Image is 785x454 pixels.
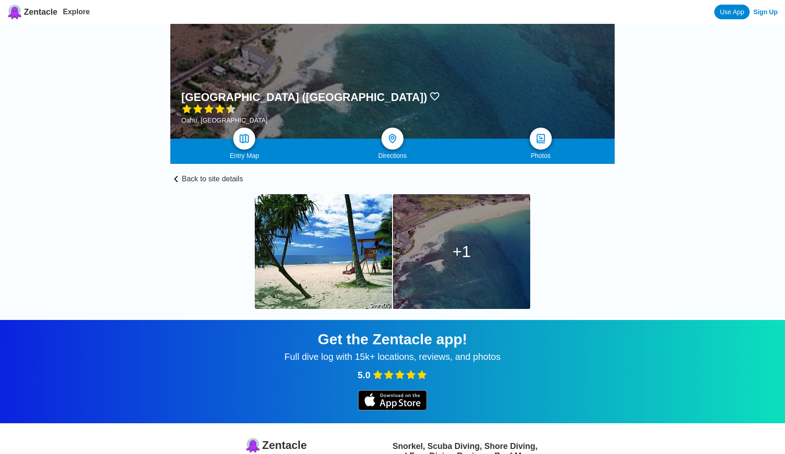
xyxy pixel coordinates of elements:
a: map [233,128,255,150]
img: iOS app store [358,390,427,410]
h1: [GEOGRAPHIC_DATA] ([GEOGRAPHIC_DATA]) [181,91,427,104]
div: Directions [319,152,467,159]
div: Oahu, [GEOGRAPHIC_DATA] [181,117,440,124]
span: Zentacle [262,439,307,452]
img: map [239,133,250,144]
a: Use App [714,5,750,19]
a: Explore [63,8,90,16]
a: directions [381,128,404,150]
span: 5.0 [358,370,370,381]
img: Zentacle logo [7,5,22,19]
a: Zentacle logoZentacle [7,5,57,19]
span: Zentacle [24,7,57,17]
a: iOS app store [358,404,427,412]
img: photos [535,133,546,144]
img: Your entry is straight off the sandy beach. Notice the dive boats currently over the Caverns. [255,194,392,309]
img: directions [387,133,398,144]
div: Entry Map [170,152,319,159]
div: 1 [453,242,471,261]
div: Get the Zentacle app! [11,331,774,348]
div: Photos [466,152,615,159]
div: Full dive log with 15k+ locations, reviews, and photos [11,352,774,362]
img: logo [246,438,260,453]
a: Sign Up [753,8,778,16]
a: Back to site details [170,164,615,183]
a: photos [530,128,552,150]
